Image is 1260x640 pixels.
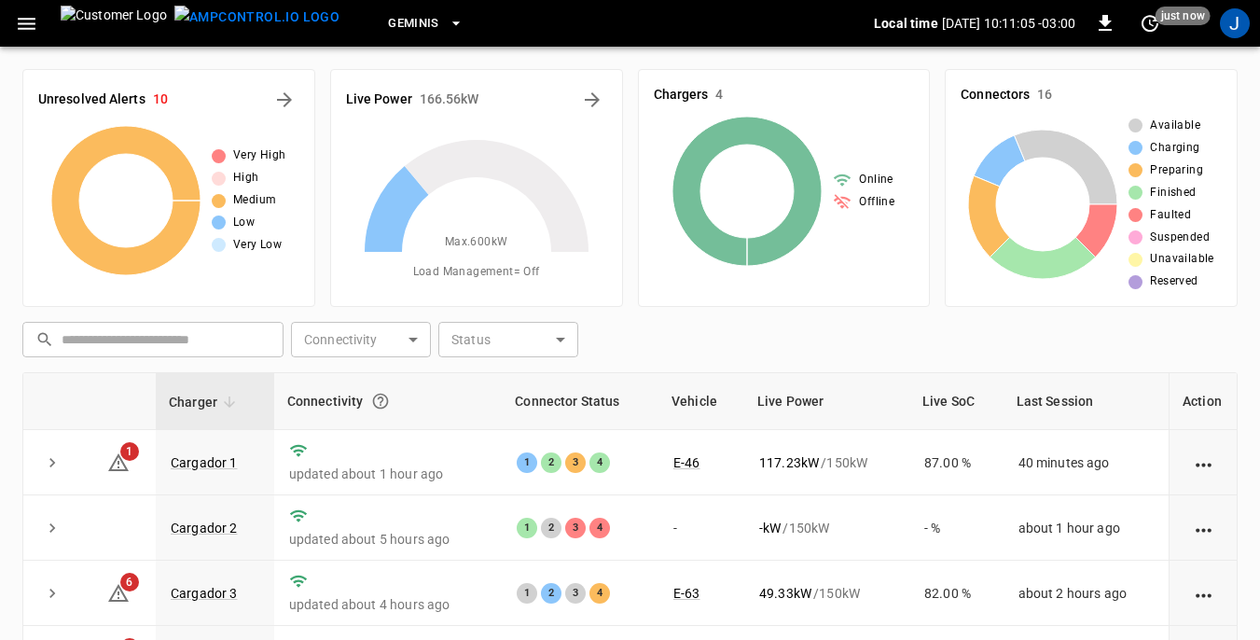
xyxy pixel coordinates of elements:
span: Offline [859,193,894,212]
td: 82.00 % [909,561,1004,626]
div: / 150 kW [759,584,894,603]
span: Geminis [388,13,439,35]
p: - kW [759,519,781,537]
div: 3 [565,518,586,538]
h6: Connectors [961,85,1030,105]
span: Medium [233,191,276,210]
th: Live SoC [909,373,1004,430]
span: High [233,169,259,188]
div: Connectivity [287,384,490,418]
td: about 1 hour ago [1004,495,1169,561]
button: expand row [38,449,66,477]
a: Cargador 3 [171,586,238,601]
td: about 2 hours ago [1004,561,1169,626]
div: 2 [541,583,561,604]
div: 2 [541,518,561,538]
span: Very High [233,146,286,165]
h6: Unresolved Alerts [38,90,145,110]
div: 1 [517,518,537,538]
span: Suspended [1150,229,1210,247]
span: Low [233,214,255,232]
span: Unavailable [1150,250,1213,269]
th: Vehicle [658,373,744,430]
td: 40 minutes ago [1004,430,1169,495]
span: 1 [120,442,139,461]
span: Faulted [1150,206,1191,225]
div: 2 [541,452,561,473]
div: 4 [589,452,610,473]
h6: 4 [715,85,723,105]
span: Charging [1150,139,1199,158]
span: Available [1150,117,1200,135]
td: 87.00 % [909,430,1004,495]
span: Preparing [1150,161,1203,180]
td: - % [909,495,1004,561]
td: - [658,495,744,561]
button: expand row [38,579,66,607]
span: 6 [120,573,139,591]
p: 117.23 kW [759,453,819,472]
div: 4 [589,583,610,604]
h6: Live Power [346,90,412,110]
th: Connector Status [502,373,658,430]
a: Cargador 1 [171,455,238,470]
span: Online [859,171,893,189]
div: action cell options [1192,453,1215,472]
img: ampcontrol.io logo [174,6,339,29]
a: E-63 [673,586,700,601]
p: updated about 1 hour ago [289,465,488,483]
div: 3 [565,583,586,604]
div: / 150 kW [759,519,894,537]
div: 1 [517,583,537,604]
h6: 166.56 kW [420,90,479,110]
button: All Alerts [270,85,299,115]
span: Charger [169,391,242,413]
a: E-46 [673,455,700,470]
img: Customer Logo [61,6,167,41]
a: Cargador 2 [171,521,238,536]
th: Live Power [744,373,909,430]
p: Local time [874,14,938,33]
span: Finished [1150,184,1196,202]
h6: 16 [1037,85,1052,105]
button: Geminis [381,6,471,42]
th: Action [1169,373,1237,430]
span: Max. 600 kW [445,233,508,252]
button: Energy Overview [577,85,607,115]
span: Very Low [233,236,282,255]
p: updated about 5 hours ago [289,530,488,549]
a: 1 [107,453,130,468]
div: profile-icon [1220,8,1250,38]
h6: 10 [153,90,168,110]
button: expand row [38,514,66,542]
button: Connection between the charger and our software. [364,384,397,418]
div: 1 [517,452,537,473]
h6: Chargers [654,85,709,105]
div: 4 [589,518,610,538]
span: Load Management = Off [413,263,540,282]
th: Last Session [1004,373,1169,430]
span: Reserved [1150,272,1198,291]
div: 3 [565,452,586,473]
span: just now [1156,7,1211,25]
p: [DATE] 10:11:05 -03:00 [942,14,1075,33]
div: action cell options [1192,584,1215,603]
div: / 150 kW [759,453,894,472]
p: updated about 4 hours ago [289,595,488,614]
button: set refresh interval [1135,8,1165,38]
div: action cell options [1192,519,1215,537]
p: 49.33 kW [759,584,811,603]
a: 6 [107,585,130,600]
